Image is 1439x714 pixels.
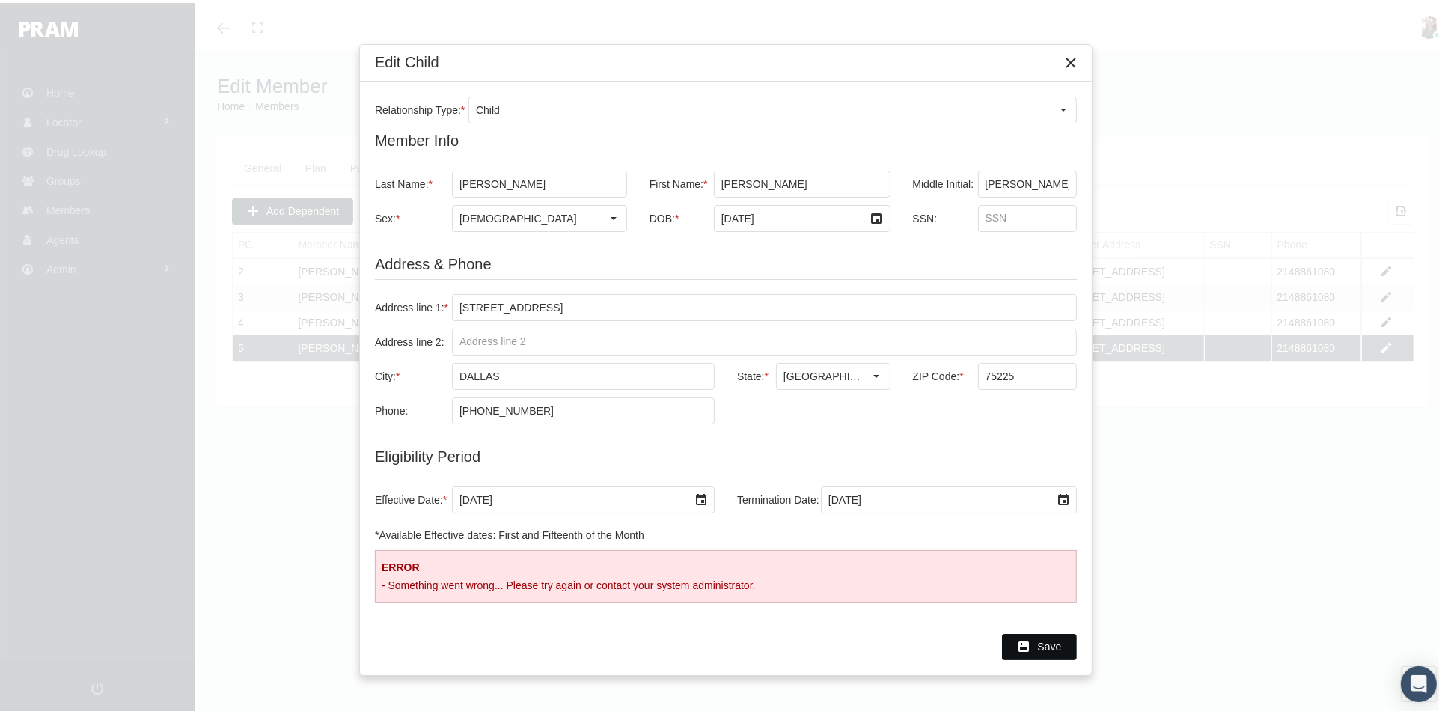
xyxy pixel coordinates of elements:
[913,367,960,379] span: ZIP Code:
[375,101,461,113] span: Relationship Type:
[375,299,444,311] span: Address line 1:
[375,175,429,187] span: Last Name:
[1401,663,1437,699] div: Open Intercom Messenger
[375,445,480,462] span: Eligibility Period
[1051,94,1076,120] div: Select
[375,49,439,70] div: Edit Child
[601,203,626,228] div: Select
[650,210,675,222] span: DOB:
[375,129,459,146] span: Member Info
[382,576,1070,590] div: - Something went wrong... Please try again or contact your system administrator.
[375,253,492,269] span: Address & Phone
[688,484,714,510] div: Select
[864,361,890,386] div: Select
[737,367,765,379] span: State:
[375,525,1077,540] div: *Available Effective dates: First and Fifteenth of the Month
[375,491,443,503] span: Effective Date:
[864,203,890,228] div: Select
[1051,484,1076,510] div: Select
[1002,631,1077,657] div: Save
[1038,638,1062,650] span: Save
[375,402,408,414] span: Phone:
[375,367,396,379] span: City:
[913,210,938,222] span: SSN:
[737,491,819,503] span: Termination Date:
[382,558,1070,572] p: ERROR
[375,210,396,222] span: Sex:
[913,175,974,187] span: Middle Initial:
[375,333,444,345] span: Address line 2:
[1057,46,1084,73] div: Close
[650,175,703,187] span: First Name:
